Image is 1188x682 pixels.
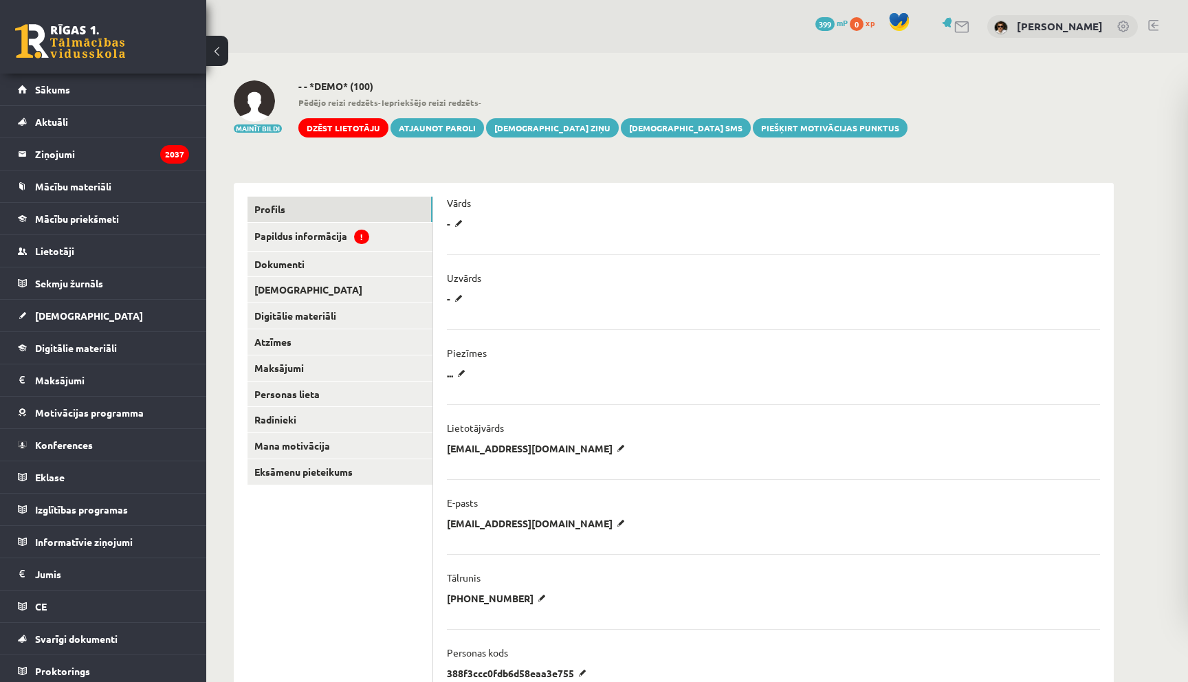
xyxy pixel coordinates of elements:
a: [DEMOGRAPHIC_DATA] SMS [621,118,751,137]
span: Sekmju žurnāls [35,277,103,289]
a: Digitālie materiāli [247,303,432,329]
a: Jumis [18,558,189,590]
p: Personas kods [447,646,508,659]
p: E-pasts [447,496,478,509]
span: Eklase [35,471,65,483]
a: Konferences [18,429,189,461]
p: - [447,217,467,230]
span: CE [35,600,47,613]
button: Mainīt bildi [234,124,282,133]
span: - - [298,96,907,109]
span: Sākums [35,83,70,96]
a: Personas lieta [247,382,432,407]
p: 388f3ccc0fdb6d58eaa3e755 [447,667,591,679]
span: 399 [815,17,835,31]
a: Izglītības programas [18,494,189,525]
b: Iepriekšējo reizi redzēts [382,97,478,108]
a: Rīgas 1. Tālmācības vidusskola [15,24,125,58]
a: 399 mP [815,17,848,28]
a: Digitālie materiāli [18,332,189,364]
p: ... [447,367,470,379]
span: Motivācijas programma [35,406,144,419]
span: Izglītības programas [35,503,128,516]
a: Eksāmenu pieteikums [247,459,432,485]
a: Maksājumi [247,355,432,381]
p: Uzvārds [447,272,481,284]
i: 2037 [160,145,189,164]
a: Piešķirt motivācijas punktus [753,118,907,137]
p: Lietotājvārds [447,421,504,434]
span: Informatīvie ziņojumi [35,536,133,548]
span: Digitālie materiāli [35,342,117,354]
p: Piezīmes [447,346,487,359]
a: [DEMOGRAPHIC_DATA] [247,277,432,302]
a: Lietotāji [18,235,189,267]
a: [DEMOGRAPHIC_DATA] [18,300,189,331]
p: [PHONE_NUMBER] [447,592,551,604]
span: Aktuāli [35,115,68,128]
span: Mācību materiāli [35,180,111,192]
p: - [447,292,467,305]
p: Vārds [447,197,471,209]
a: 0 xp [850,17,881,28]
span: Mācību priekšmeti [35,212,119,225]
a: Svarīgi dokumenti [18,623,189,654]
span: Proktorings [35,665,90,677]
p: [EMAIL_ADDRESS][DOMAIN_NAME] [447,442,630,454]
a: Maksājumi [18,364,189,396]
span: Svarīgi dokumenti [35,632,118,645]
a: Sākums [18,74,189,105]
a: Aktuāli [18,106,189,137]
a: Radinieki [247,407,432,432]
legend: Ziņojumi [35,138,189,170]
a: Mācību priekšmeti [18,203,189,234]
span: mP [837,17,848,28]
a: Informatīvie ziņojumi [18,526,189,558]
span: xp [866,17,874,28]
legend: Maksājumi [35,364,189,396]
a: Sekmju žurnāls [18,267,189,299]
span: Konferences [35,439,93,451]
a: [PERSON_NAME] [1017,19,1103,33]
a: Eklase [18,461,189,493]
a: [DEMOGRAPHIC_DATA] ziņu [486,118,619,137]
a: Mācību materiāli [18,170,189,202]
p: [EMAIL_ADDRESS][DOMAIN_NAME] [447,517,630,529]
a: Papildus informācija! [247,223,432,251]
a: Dokumenti [247,252,432,277]
a: Dzēst lietotāju [298,118,388,137]
h2: - - *DEMO* (100) [298,80,907,92]
img: Ivo Čapiņš [994,21,1008,34]
span: Jumis [35,568,61,580]
a: Mana motivācija [247,433,432,459]
p: Tālrunis [447,571,481,584]
a: Ziņojumi2037 [18,138,189,170]
b: Pēdējo reizi redzēts [298,97,378,108]
a: CE [18,591,189,622]
span: 0 [850,17,863,31]
span: ! [354,230,369,244]
a: Profils [247,197,432,222]
a: Motivācijas programma [18,397,189,428]
span: Lietotāji [35,245,74,257]
a: Atzīmes [247,329,432,355]
a: Atjaunot paroli [390,118,484,137]
span: [DEMOGRAPHIC_DATA] [35,309,143,322]
img: - - [234,80,275,122]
